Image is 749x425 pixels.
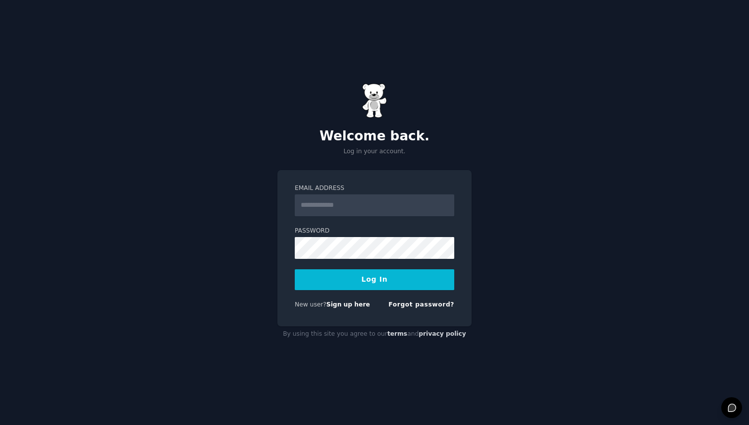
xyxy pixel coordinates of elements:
p: Log in your account. [277,147,472,156]
img: Gummy Bear [362,83,387,118]
label: Password [295,227,454,236]
span: New user? [295,301,326,308]
div: By using this site you agree to our and [277,326,472,342]
button: Log In [295,269,454,290]
a: terms [387,330,407,337]
label: Email Address [295,184,454,193]
a: Forgot password? [388,301,454,308]
a: privacy policy [419,330,466,337]
a: Sign up here [326,301,370,308]
h2: Welcome back. [277,128,472,144]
